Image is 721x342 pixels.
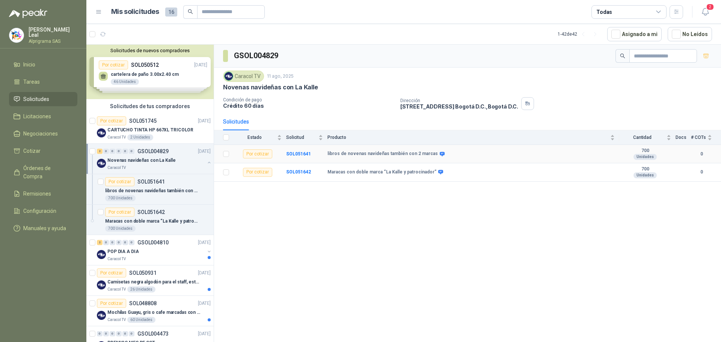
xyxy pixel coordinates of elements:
[9,144,77,158] a: Cotizar
[286,169,311,175] b: SOL051642
[103,240,109,245] div: 0
[122,149,128,154] div: 0
[620,53,625,59] span: search
[198,239,211,246] p: [DATE]
[165,8,177,17] span: 16
[706,3,714,11] span: 2
[103,149,109,154] div: 0
[223,83,318,91] p: Novenas navideñas con La Kalle
[267,73,294,80] p: 11 ago, 2025
[129,149,134,154] div: 0
[127,317,155,323] div: 60 Unidades
[107,134,126,140] p: Caracol TV
[29,39,77,44] p: Alprigrama SAS
[116,149,122,154] div: 0
[116,331,122,336] div: 0
[97,116,126,125] div: Por cotizar
[619,135,665,140] span: Cantidad
[23,112,51,121] span: Licitaciones
[286,151,311,157] a: SOL051641
[129,118,157,124] p: SOL051745
[327,151,438,157] b: libros de novenas navideñas también con 2 marcas
[634,154,657,160] div: Unidades
[234,50,279,62] h3: GSOL004829
[127,286,155,292] div: 26 Unidades
[111,6,159,17] h1: Mis solicitudes
[97,311,106,320] img: Company Logo
[23,190,51,198] span: Remisiones
[97,299,126,308] div: Por cotizar
[105,187,199,194] p: libros de novenas navideñas también con 2 marcas
[9,92,77,106] a: Solicitudes
[23,224,66,232] span: Manuales y ayuda
[137,240,169,245] p: GSOL004810
[97,250,106,259] img: Company Logo
[137,331,169,336] p: GSOL004473
[97,159,106,168] img: Company Logo
[86,113,214,144] a: Por cotizarSOL051745[DATE] Company LogoCARTUCHO TINTA HP 667XL TRICOLORCaracol TV2 Unidades
[137,209,165,215] p: SOL051642
[137,149,169,154] p: GSOL004829
[691,130,721,145] th: # COTs
[107,309,201,316] p: Mochilas Guayu, gris o cafe marcadas con un logo
[223,102,394,109] p: Crédito 60 días
[105,218,199,225] p: Maracas con doble marca “La Kalle y patrocinador”
[107,157,175,164] p: Novenas navideñas con La Kalle
[110,331,115,336] div: 0
[596,8,612,16] div: Todas
[691,151,712,158] b: 0
[9,28,24,42] img: Company Logo
[223,97,394,102] p: Condición de pago
[137,179,165,184] p: SOL051641
[97,268,126,277] div: Por cotizar
[129,301,157,306] p: SOL048808
[97,238,212,262] a: 2 0 0 0 0 0 GSOL004810[DATE] Company LogoPOP DIA A DIACaracol TV
[103,331,109,336] div: 0
[86,99,214,113] div: Solicitudes de tus compradores
[97,331,103,336] div: 0
[691,135,706,140] span: # COTs
[129,331,134,336] div: 0
[23,207,56,215] span: Configuración
[619,166,671,172] b: 700
[243,149,272,158] div: Por cotizar
[105,195,136,201] div: 700 Unidades
[619,130,676,145] th: Cantidad
[676,130,691,145] th: Docs
[668,27,712,41] button: No Leídos
[107,127,193,134] p: CARTUCHO TINTA HP 667XL TRICOLOR
[86,296,214,326] a: Por cotizarSOL048808[DATE] Company LogoMochilas Guayu, gris o cafe marcadas con un logoCaracol TV...
[107,256,126,262] p: Caracol TV
[9,57,77,72] a: Inicio
[23,78,40,86] span: Tareas
[400,98,518,103] p: Dirección
[86,45,214,99] div: Solicitudes de nuevos compradoresPor cotizarSOL050512[DATE] cartelera de paño 3.00x2.40 cm46 Unid...
[107,286,126,292] p: Caracol TV
[691,169,712,176] b: 0
[198,330,211,337] p: [DATE]
[107,279,201,286] p: Camisetas negra algodón para el staff, estampadas en espalda y frente con el logo
[607,27,662,41] button: Asignado a mi
[9,187,77,201] a: Remisiones
[286,130,327,145] th: Solicitud
[23,60,35,69] span: Inicio
[97,149,103,154] div: 2
[9,9,47,18] img: Logo peakr
[110,240,115,245] div: 0
[223,118,249,126] div: Solicitudes
[110,149,115,154] div: 0
[223,71,264,82] div: Caracol TV
[9,109,77,124] a: Licitaciones
[97,240,103,245] div: 2
[105,208,134,217] div: Por cotizar
[400,103,518,110] p: [STREET_ADDRESS] Bogotá D.C. , Bogotá D.C.
[97,128,106,137] img: Company Logo
[634,172,657,178] div: Unidades
[9,221,77,235] a: Manuales y ayuda
[127,134,153,140] div: 2 Unidades
[698,5,712,19] button: 2
[9,204,77,218] a: Configuración
[105,226,136,232] div: 700 Unidades
[23,95,49,103] span: Solicitudes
